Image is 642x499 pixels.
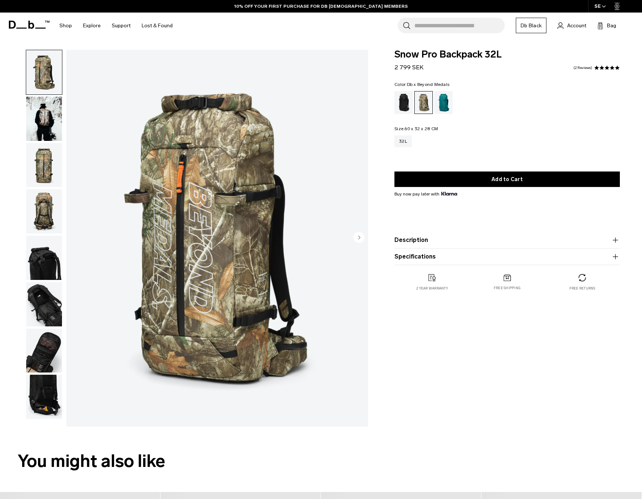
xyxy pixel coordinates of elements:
[394,252,620,261] button: Specifications
[394,236,620,245] button: Description
[26,50,62,94] img: Snow Pro Backpack 32L Db x Beyond Medals
[26,189,62,233] img: Snow Pro Backpack 32L Db x Beyond Medals
[26,235,62,280] button: Snow Pro Backpack 32L Db x Beyond Medals
[353,232,365,245] button: Next slide
[26,329,62,373] img: Snow Pro Backpack 32L Db x Beyond Medals
[394,127,438,131] legend: Size:
[234,3,408,10] a: 10% OFF YOUR FIRST PURCHASE FOR DB [DEMOGRAPHIC_DATA] MEMBERS
[18,448,624,474] h2: You might also like
[394,191,457,197] span: Buy now pay later with
[394,91,413,114] a: Black Out
[54,13,178,39] nav: Main Navigation
[26,96,62,141] button: Snow Pro Backpack 32L Db x Beyond Medals
[26,282,62,326] img: Snow Pro Backpack 32L Db x Beyond Medals
[59,13,72,39] a: Shop
[26,143,62,188] button: Snow Pro Backpack 32L Db x Beyond Medals
[516,18,546,33] a: Db Black
[26,328,62,373] button: Snow Pro Backpack 32L Db x Beyond Medals
[414,91,433,114] a: Db x Beyond Medals
[26,375,62,419] img: Snow Pro Backpack 32L Db x Beyond Medals
[26,97,62,141] img: Snow Pro Backpack 32L Db x Beyond Medals
[407,82,450,87] span: Db x Beyond Medals
[26,282,62,327] button: Snow Pro Backpack 32L Db x Beyond Medals
[567,22,586,30] span: Account
[66,50,368,427] li: 1 / 8
[394,135,412,147] a: 32L
[394,64,424,71] span: 2 799 SEK
[404,126,438,131] span: 60 x 32 x 28 CM
[607,22,616,30] span: Bag
[83,13,101,39] a: Explore
[494,285,521,291] p: Free shipping
[434,91,453,114] a: Midnight Teal
[142,13,173,39] a: Lost & Found
[26,374,62,419] button: Snow Pro Backpack 32L Db x Beyond Medals
[26,236,62,280] img: Snow Pro Backpack 32L Db x Beyond Medals
[394,82,449,87] legend: Color:
[573,66,592,70] a: 2 reviews
[26,143,62,187] img: Snow Pro Backpack 32L Db x Beyond Medals
[441,192,457,195] img: {"height" => 20, "alt" => "Klarna"}
[26,50,62,95] button: Snow Pro Backpack 32L Db x Beyond Medals
[416,286,448,291] p: 2 year warranty
[394,171,620,187] button: Add to Cart
[597,21,616,30] button: Bag
[394,50,620,59] span: Snow Pro Backpack 32L
[558,21,586,30] a: Account
[569,286,596,291] p: Free returns
[66,50,368,427] img: Snow Pro Backpack 32L Db x Beyond Medals
[112,13,131,39] a: Support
